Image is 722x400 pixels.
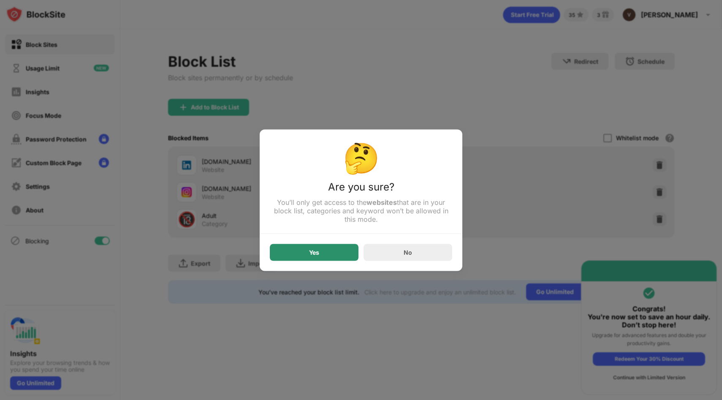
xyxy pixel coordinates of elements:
div: You’ll only get access to the that are in your block list, categories and keyword won’t be allowe... [270,198,452,223]
div: 🤔 [270,139,452,175]
div: Are you sure? [270,180,452,198]
strong: websites [366,198,397,206]
div: No [404,249,412,256]
div: Yes [309,249,319,256]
